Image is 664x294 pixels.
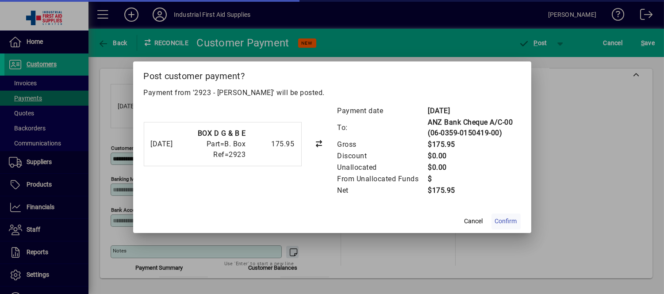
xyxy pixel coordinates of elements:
[144,88,521,98] p: Payment from '2923 - [PERSON_NAME]' will be posted.
[151,139,180,149] div: [DATE]
[337,117,428,139] td: To:
[428,105,521,117] td: [DATE]
[464,217,483,226] span: Cancel
[491,214,521,229] button: Confirm
[337,150,428,162] td: Discount
[207,140,246,159] span: Part=B. Box Ref=2923
[428,150,521,162] td: $0.00
[337,105,428,117] td: Payment date
[428,185,521,196] td: $175.95
[337,162,428,173] td: Unallocated
[428,117,521,139] td: ANZ Bank Cheque A/C-00 (06-0359-0150419-00)
[428,162,521,173] td: $0.00
[337,173,428,185] td: From Unallocated Funds
[198,129,246,137] strong: BOX D G & B E
[133,61,531,87] h2: Post customer payment?
[428,173,521,185] td: $
[250,139,295,149] div: 175.95
[495,217,517,226] span: Confirm
[460,214,488,229] button: Cancel
[428,139,521,150] td: $175.95
[337,139,428,150] td: Gross
[337,185,428,196] td: Net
